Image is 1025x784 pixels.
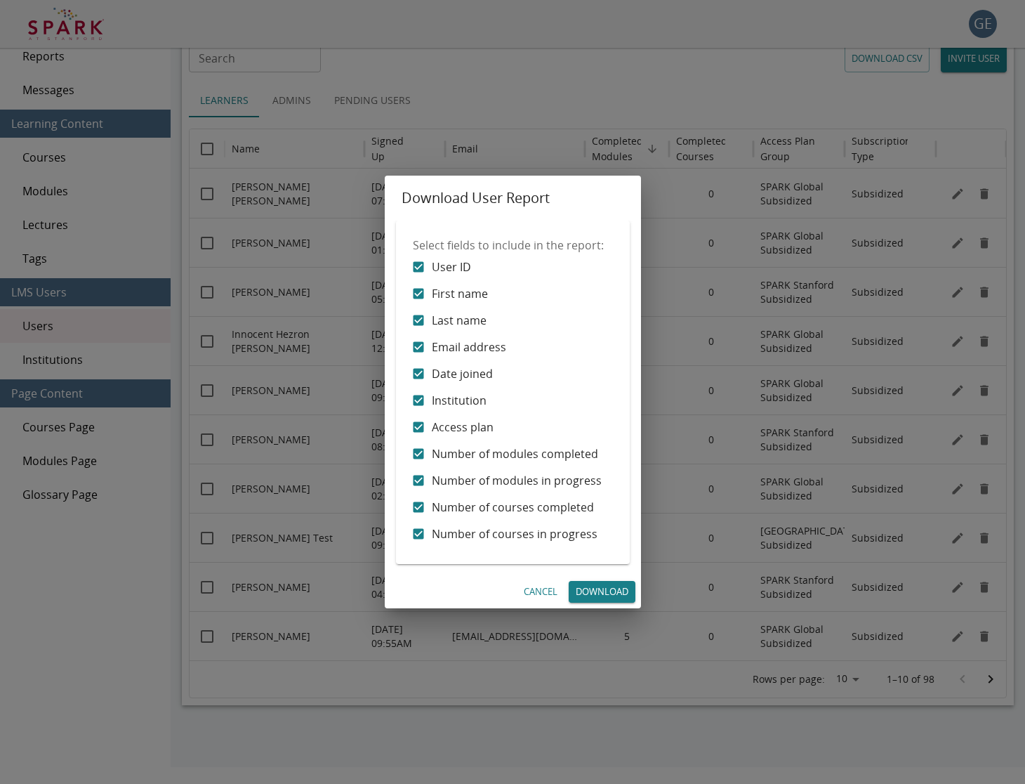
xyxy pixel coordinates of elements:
[518,581,563,603] button: Cancel
[432,312,487,329] span: Last name
[569,581,635,603] a: Download
[432,365,493,382] span: Date joined
[432,525,597,542] span: Number of courses in progress
[432,419,494,436] span: Access plan
[385,176,641,221] h2: Download User Report
[432,499,594,516] span: Number of courses completed
[432,339,506,355] span: Email address
[413,237,604,254] legend: Select fields to include in the report:
[432,285,488,302] span: First name
[432,445,598,462] span: Number of modules completed
[432,472,602,489] span: Number of modules in progress
[432,392,487,409] span: Institution
[432,259,471,275] span: User ID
